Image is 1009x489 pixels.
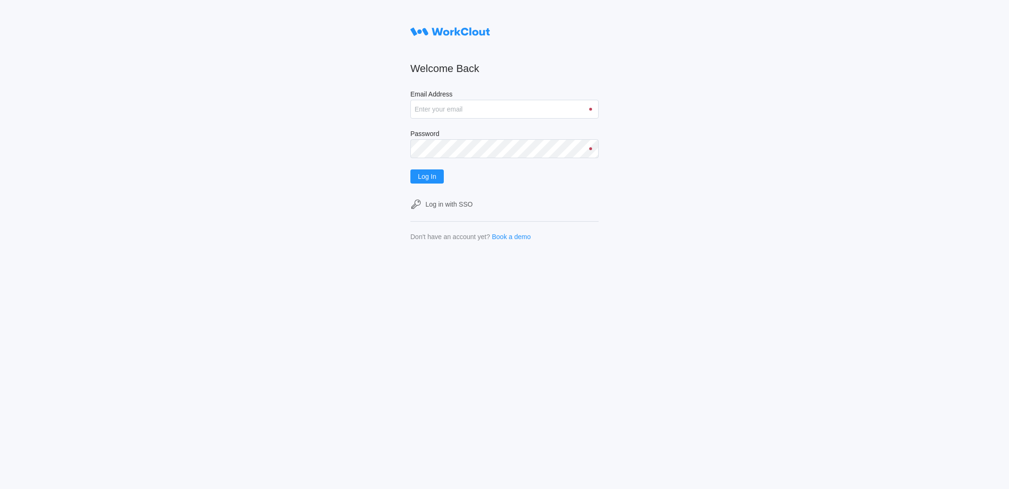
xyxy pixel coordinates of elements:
[410,169,444,184] button: Log In
[410,90,599,100] label: Email Address
[410,199,599,210] a: Log in with SSO
[492,233,531,240] a: Book a demo
[410,130,599,139] label: Password
[410,62,599,75] h2: Welcome Back
[425,200,472,208] div: Log in with SSO
[418,173,436,180] span: Log In
[410,233,490,240] div: Don't have an account yet?
[410,100,599,119] input: Enter your email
